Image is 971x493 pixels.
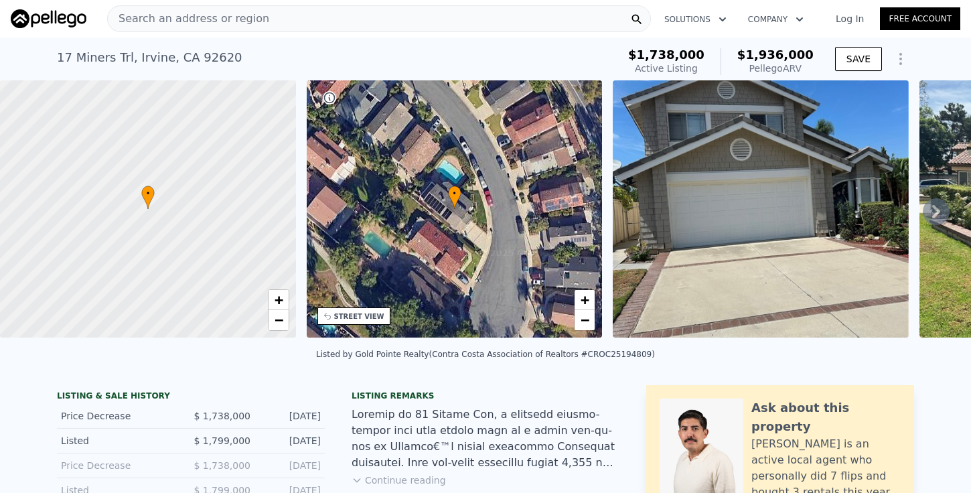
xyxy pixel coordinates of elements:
button: Continue reading [352,474,446,487]
div: Listed [61,434,180,447]
a: Log In [820,12,880,25]
span: − [274,311,283,328]
a: Zoom in [575,290,595,310]
div: • [141,186,155,209]
div: Pellego ARV [737,62,814,75]
span: • [141,188,155,200]
span: + [581,291,589,308]
div: LISTING & SALE HISTORY [57,391,325,404]
img: Pellego [11,9,86,28]
div: • [448,186,461,209]
span: $ 1,799,000 [194,435,250,446]
button: Show Options [887,46,914,72]
div: Ask about this property [751,399,901,436]
span: $ 1,738,000 [194,460,250,471]
div: 17 Miners Trl , Irvine , CA 92620 [57,48,242,67]
span: $1,738,000 [628,48,704,62]
div: Listing remarks [352,391,619,401]
div: STREET VIEW [334,311,384,322]
span: • [448,188,461,200]
div: [DATE] [261,409,321,423]
span: $ 1,738,000 [194,411,250,421]
a: Zoom in [269,290,289,310]
span: Active Listing [635,63,698,74]
div: Listed by Gold Pointe Realty (Contra Costa Association of Realtors #CROC25194809) [316,350,655,359]
a: Zoom out [269,310,289,330]
span: Search an address or region [108,11,269,27]
span: + [274,291,283,308]
button: Solutions [654,7,737,31]
div: Loremip do 81 Sitame Con, a elitsedd eiusmo-tempor inci utla etdolo magn al e admin ven-qu-nos ex... [352,407,619,471]
span: − [581,311,589,328]
img: Sale: 167610028 Parcel: 63008399 [613,80,909,338]
div: [DATE] [261,459,321,472]
button: Company [737,7,814,31]
span: $1,936,000 [737,48,814,62]
div: [DATE] [261,434,321,447]
button: SAVE [835,47,882,71]
a: Zoom out [575,310,595,330]
a: Free Account [880,7,960,30]
div: Price Decrease [61,459,180,472]
div: Price Decrease [61,409,180,423]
